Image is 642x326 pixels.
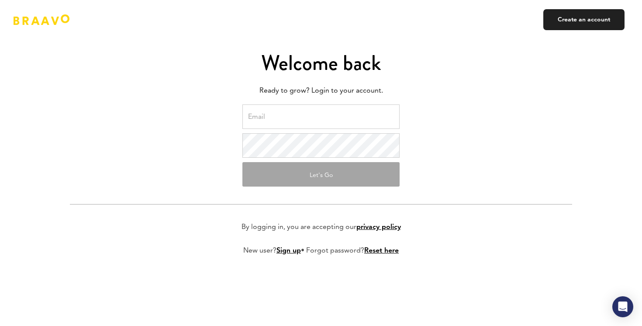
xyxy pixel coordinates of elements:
[70,84,572,97] p: Ready to grow? Login to your account.
[612,296,633,317] div: Open Intercom Messenger
[243,246,399,256] p: New user? • Forgot password?
[242,162,400,187] button: Let's Go
[356,224,401,231] a: privacy policy
[276,247,301,254] a: Sign up
[261,48,381,78] span: Welcome back
[242,104,400,129] input: Email
[543,9,625,30] a: Create an account
[364,247,399,254] a: Reset here
[242,222,401,232] p: By logging in, you are accepting our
